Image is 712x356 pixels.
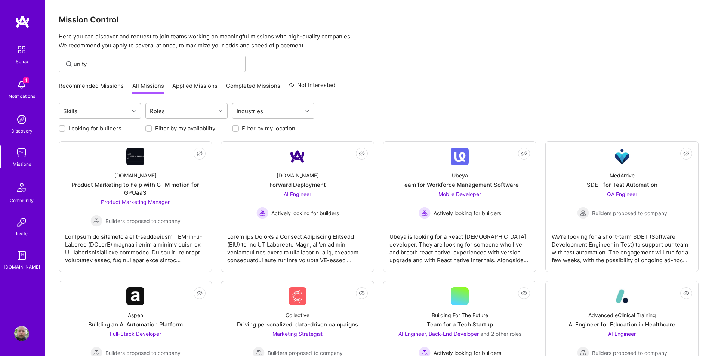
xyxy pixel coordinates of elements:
[272,331,323,337] span: Marketing Strategist
[101,199,170,205] span: Product Marketing Manager
[59,32,699,50] p: Here you can discover and request to join teams working on meaningful missions with high-quality ...
[9,92,35,100] div: Notifications
[227,148,368,266] a: Company Logo[DOMAIN_NAME]Forward DeploymentAI Engineer Actively looking for buildersActively look...
[74,60,240,68] input: Find Mission...
[65,60,73,68] i: icon SearchGrey
[521,151,527,157] i: icon EyeClosed
[14,248,29,263] img: guide book
[610,171,635,179] div: MedArrive
[172,82,218,94] a: Applied Missions
[105,217,181,225] span: Builders proposed to company
[427,321,493,328] div: Team for a Tech Startup
[14,112,29,127] img: discovery
[13,160,31,168] div: Missions
[521,290,527,296] i: icon EyeClosed
[68,124,121,132] label: Looking for builders
[277,171,319,179] div: [DOMAIN_NAME]
[438,191,481,197] span: Mobile Developer
[592,209,667,217] span: Builders proposed to company
[242,124,295,132] label: Filter by my location
[132,82,164,94] a: All Missions
[452,171,468,179] div: Ubeya
[613,148,631,165] img: Company Logo
[61,106,79,117] div: Skills
[480,331,521,337] span: and 2 other roles
[219,109,222,113] i: icon Chevron
[235,106,265,117] div: Industries
[226,82,280,94] a: Completed Missions
[613,287,631,305] img: Company Logo
[23,77,29,83] span: 1
[155,124,215,132] label: Filter by my availability
[552,227,692,264] div: We’re looking for a short-term SDET (Software Development Engineer in Test) to support our team w...
[114,171,157,179] div: [DOMAIN_NAME]
[59,82,124,94] a: Recommended Missions
[568,321,675,328] div: AI Engineer for Education in Healthcare
[398,331,479,337] span: AI Engineer, Back-End Developer
[227,227,368,264] div: Lorem ips DoloRs a Consect Adipiscing Elitsedd (EIU) te inc UT Laboreetd Magn, ali’en ad min veni...
[434,209,501,217] span: Actively looking for builders
[683,151,689,157] i: icon EyeClosed
[289,81,335,94] a: Not Interested
[12,326,31,341] a: User Avatar
[286,311,309,319] div: Collective
[14,326,29,341] img: User Avatar
[607,191,637,197] span: QA Engineer
[577,207,589,219] img: Builders proposed to company
[88,321,183,328] div: Building an AI Automation Platform
[126,287,144,305] img: Company Logo
[683,290,689,296] i: icon EyeClosed
[16,230,28,238] div: Invite
[65,181,206,196] div: Product Marketing to help with GTM motion for GPUaaS
[126,148,144,165] img: Company Logo
[237,321,358,328] div: Driving personalized, data-driven campaigns
[359,290,365,296] i: icon EyeClosed
[419,207,431,219] img: Actively looking for builders
[271,209,339,217] span: Actively looking for builders
[148,106,167,117] div: Roles
[389,227,530,264] div: Ubeya is looking for a React [DEMOGRAPHIC_DATA] developer. They are looking for someone who live ...
[269,181,326,189] div: Forward Deployment
[14,145,29,160] img: teamwork
[59,15,699,24] h3: Mission Control
[14,215,29,230] img: Invite
[11,127,33,135] div: Discovery
[359,151,365,157] i: icon EyeClosed
[14,42,30,58] img: setup
[401,181,519,189] div: Team for Workforce Management Software
[197,290,203,296] i: icon EyeClosed
[588,311,656,319] div: Advanced eClinical Training
[4,263,40,271] div: [DOMAIN_NAME]
[128,311,143,319] div: Aspen
[132,109,136,113] i: icon Chevron
[65,148,206,266] a: Company Logo[DOMAIN_NAME]Product Marketing to help with GTM motion for GPUaaSProduct Marketing Ma...
[587,181,657,189] div: SDET for Test Automation
[15,15,30,28] img: logo
[10,196,34,204] div: Community
[552,148,692,266] a: Company LogoMedArriveSDET for Test AutomationQA Engineer Builders proposed to companyBuilders pro...
[65,227,206,264] div: Lor Ipsum do sitametc a elit-seddoeiusm TEM-in-u-Laboree (DOLorE) magnaali enim a minimv quisn ex...
[305,109,309,113] i: icon Chevron
[110,331,161,337] span: Full-Stack Developer
[16,58,28,65] div: Setup
[432,311,488,319] div: Building For The Future
[197,151,203,157] i: icon EyeClosed
[256,207,268,219] img: Actively looking for builders
[284,191,311,197] span: AI Engineer
[451,148,469,165] img: Company Logo
[608,331,636,337] span: AI Engineer
[13,179,31,196] img: Community
[389,148,530,266] a: Company LogoUbeyaTeam for Workforce Management SoftwareMobile Developer Actively looking for buil...
[289,287,306,305] img: Company Logo
[289,148,306,165] img: Company Logo
[90,215,102,227] img: Builders proposed to company
[14,77,29,92] img: bell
